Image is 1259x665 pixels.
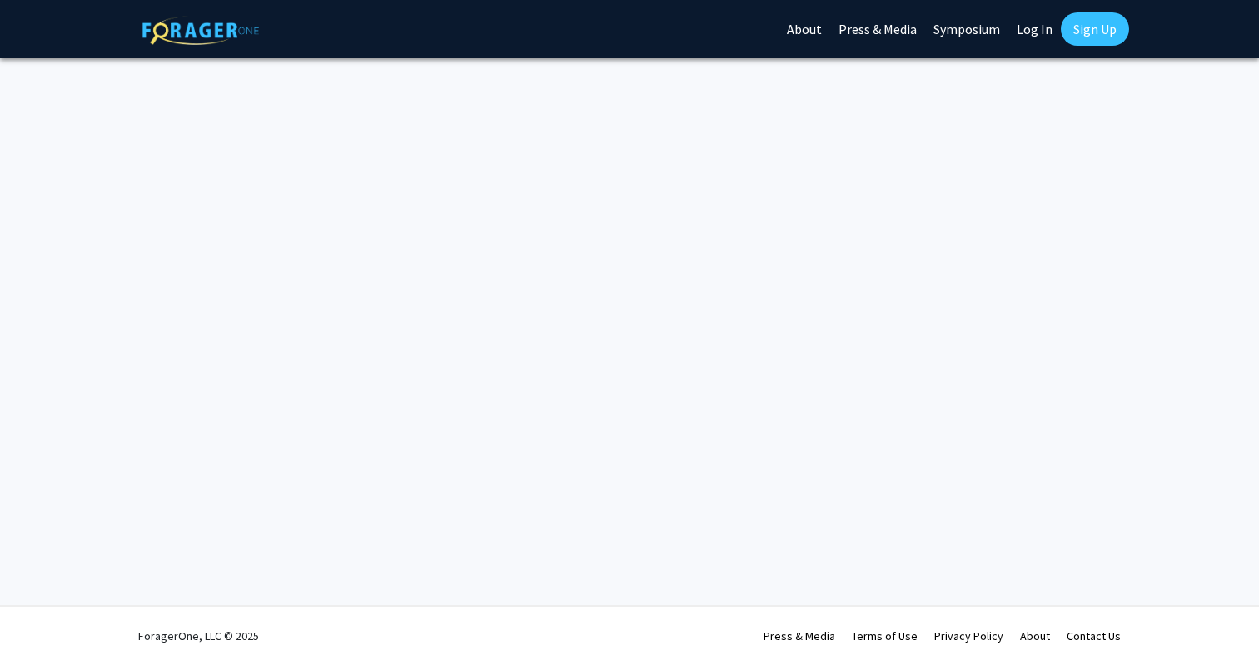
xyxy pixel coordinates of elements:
div: ForagerOne, LLC © 2025 [138,607,259,665]
a: Press & Media [764,628,835,643]
a: Terms of Use [852,628,918,643]
img: ForagerOne Logo [142,16,259,45]
a: Sign Up [1061,12,1129,46]
a: Contact Us [1067,628,1121,643]
a: About [1020,628,1050,643]
a: Privacy Policy [934,628,1003,643]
